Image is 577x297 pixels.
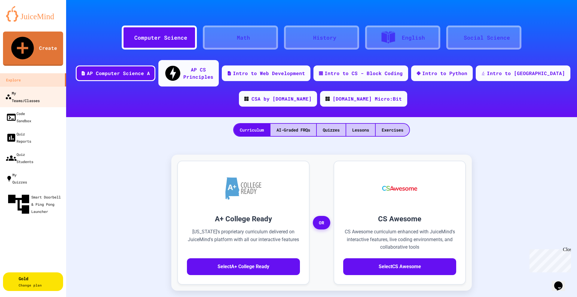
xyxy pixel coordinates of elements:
img: A+ College Ready [225,177,261,200]
div: Quiz Students [6,151,33,165]
img: CS Awesome [376,170,423,206]
div: CSA by [DOMAIN_NAME] [252,95,312,102]
div: AP Computer Science A [87,70,150,77]
div: [DOMAIN_NAME] Micro:Bit [333,95,402,102]
div: My Quizzes [6,171,27,186]
div: Curriculum [234,124,270,136]
p: [US_STATE]'s proprietary curriculum delivered on JuiceMind's platform with all our interactive fe... [187,228,300,251]
button: GoldChange plan [3,272,63,291]
div: AI-Graded FRQs [270,124,316,136]
div: Intro to CS - Block Coding [325,70,403,77]
span: OR [313,216,330,230]
div: Code Sandbox [6,110,31,124]
h3: A+ College Ready [187,214,300,224]
button: SelectA+ College Ready [187,258,300,275]
a: Create [3,32,63,66]
h3: CS Awesome [343,214,456,224]
div: Chat with us now!Close [2,2,41,38]
div: Intro to Python [422,70,467,77]
div: Intro to [GEOGRAPHIC_DATA] [487,70,565,77]
iframe: chat widget [527,247,571,272]
div: Lessons [346,124,375,136]
div: English [402,34,425,42]
div: Computer Science [134,34,187,42]
button: SelectCS Awesome [343,258,456,275]
img: CODE_logo_RGB.png [244,97,249,101]
div: Exercises [376,124,409,136]
div: Explore [6,76,21,83]
span: Change plan [19,283,42,287]
img: logo-orange.svg [6,6,60,22]
p: CS Awesome curriculum enhanced with JuiceMind's interactive features, live coding environments, a... [343,228,456,251]
div: Math [237,34,250,42]
img: CODE_logo_RGB.png [325,97,330,101]
div: Smart Doorbell & Ping Pong Launcher [6,192,64,217]
div: History [313,34,336,42]
div: Quizzes [317,124,346,136]
div: AP CS Principles [183,66,213,80]
div: Social Science [464,34,510,42]
div: Quiz Reports [6,130,31,145]
iframe: chat widget [552,273,571,291]
div: Gold [19,275,42,288]
div: Intro to Web Development [233,70,305,77]
div: My Teams/Classes [5,89,40,104]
